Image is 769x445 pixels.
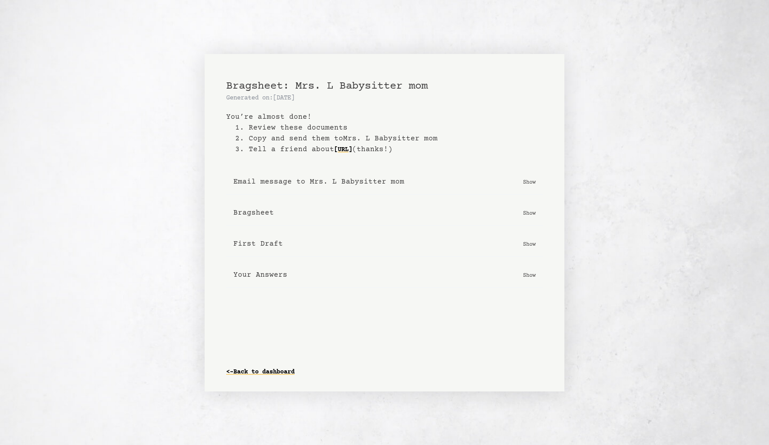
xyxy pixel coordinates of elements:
[226,231,543,257] button: First Draft Show
[235,133,543,144] li: 2. Copy and send them to Mrs. L Babysitter mom
[226,80,428,92] span: Bragsheet: Mrs. L Babysitter mom
[235,144,543,155] li: 3. Tell a friend about (thanks!)
[226,200,543,226] button: Bragsheet Show
[334,143,352,157] a: [URL]
[226,112,543,122] b: You’re almost done!
[523,270,536,279] p: Show
[523,239,536,248] p: Show
[233,238,283,249] b: First Draft
[233,176,404,187] b: Email message to Mrs. L Babysitter mom
[226,169,543,195] button: Email message to Mrs. L Babysitter mom Show
[235,122,543,133] li: 1. Review these documents
[233,270,287,280] b: Your Answers
[226,365,295,379] a: <-Back to dashboard
[226,262,543,288] button: Your Answers Show
[523,177,536,186] p: Show
[233,207,274,218] b: Bragsheet
[226,94,543,103] p: Generated on: [DATE]
[523,208,536,217] p: Show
